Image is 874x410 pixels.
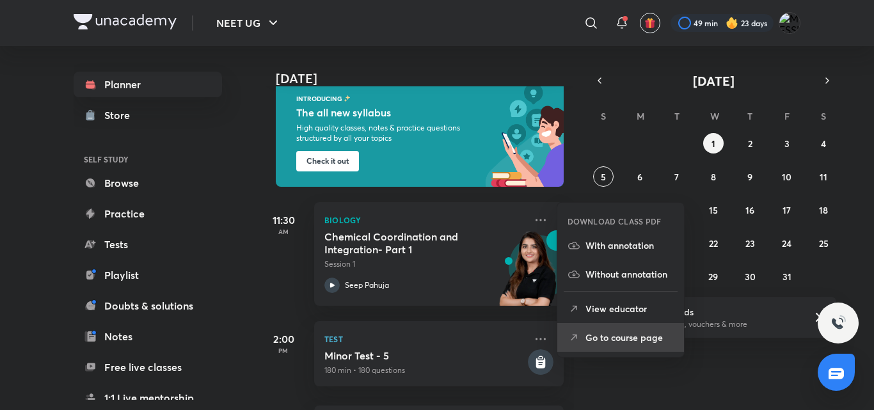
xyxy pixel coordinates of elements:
p: Biology [324,212,525,228]
p: High quality classes, notes & practice questions structured by all your topics [296,123,461,143]
h5: 2:00 [258,331,309,347]
abbr: Monday [637,110,644,122]
button: October 25, 2025 [813,233,834,253]
p: With annotation [585,239,674,252]
h6: DOWNLOAD CLASS PDF [568,216,662,227]
p: Win a laptop, vouchers & more [640,319,797,330]
button: October 24, 2025 [777,233,797,253]
abbr: October 5, 2025 [601,171,606,183]
a: Doubts & solutions [74,293,222,319]
button: October 11, 2025 [813,166,834,187]
button: October 31, 2025 [777,266,797,287]
p: Seep Pahuja [345,280,389,291]
abbr: October 6, 2025 [637,171,642,183]
abbr: October 7, 2025 [674,171,679,183]
abbr: October 25, 2025 [819,237,829,249]
button: October 13, 2025 [630,200,650,220]
img: Company Logo [74,14,177,29]
button: October 23, 2025 [740,233,760,253]
button: October 6, 2025 [630,166,650,187]
abbr: October 22, 2025 [709,237,718,249]
button: October 17, 2025 [777,200,797,220]
a: Planner [74,72,222,97]
abbr: October 4, 2025 [821,138,826,150]
button: October 4, 2025 [813,133,834,154]
abbr: Sunday [601,110,606,122]
abbr: October 16, 2025 [745,204,754,216]
p: 180 min • 180 questions [324,365,525,376]
abbr: October 31, 2025 [783,271,791,283]
a: Tests [74,232,222,257]
abbr: Saturday [821,110,826,122]
button: October 8, 2025 [703,166,724,187]
abbr: October 18, 2025 [819,204,828,216]
abbr: October 15, 2025 [709,204,718,216]
button: October 9, 2025 [740,166,760,187]
p: Session 1 [324,258,525,270]
button: October 16, 2025 [740,200,760,220]
abbr: October 1, 2025 [711,138,715,150]
img: feature [344,95,351,102]
button: October 7, 2025 [667,166,687,187]
a: Company Logo [74,14,177,33]
button: October 30, 2025 [740,266,760,287]
h6: Refer friends [640,305,797,319]
abbr: October 10, 2025 [782,171,791,183]
a: Practice [74,201,222,226]
img: avatar [644,17,656,29]
button: October 18, 2025 [813,200,834,220]
h5: The all new syllabus [296,105,465,120]
button: October 1, 2025 [703,133,724,154]
button: Check it out [296,151,359,171]
button: October 22, 2025 [703,233,724,253]
a: Playlist [74,262,222,288]
button: October 12, 2025 [593,200,614,220]
h6: SELF STUDY [74,148,222,170]
button: October 14, 2025 [667,200,687,220]
a: Free live classes [74,354,222,380]
abbr: October 29, 2025 [708,271,718,283]
a: Browse [74,170,222,196]
h5: Minor Test - 5 [324,349,525,362]
abbr: October 23, 2025 [745,237,755,249]
abbr: Wednesday [710,110,719,122]
button: October 10, 2025 [777,166,797,187]
abbr: October 8, 2025 [711,171,716,183]
p: Test [324,331,525,347]
abbr: October 11, 2025 [820,171,827,183]
abbr: October 17, 2025 [783,204,791,216]
abbr: October 9, 2025 [747,171,752,183]
p: Go to course page [585,331,674,344]
p: PM [258,347,309,354]
h5: Chemical Coordination and Integration- Part 1 [324,230,484,256]
a: Store [74,102,222,128]
p: View educator [585,302,674,315]
img: streak [726,17,738,29]
abbr: Thursday [747,110,752,122]
a: Notes [74,324,222,349]
button: October 29, 2025 [703,266,724,287]
button: [DATE] [608,72,818,90]
abbr: October 24, 2025 [782,237,791,249]
img: ttu [830,315,846,331]
img: MESSI [779,12,800,34]
img: unacademy [493,230,564,319]
button: NEET UG [209,10,289,36]
p: AM [258,228,309,235]
h5: 11:30 [258,212,309,228]
p: INTRODUCING [296,95,342,102]
button: October 5, 2025 [593,166,614,187]
abbr: Tuesday [674,110,679,122]
abbr: October 3, 2025 [784,138,790,150]
abbr: Friday [784,110,790,122]
div: Store [104,107,138,123]
button: October 3, 2025 [777,133,797,154]
button: October 15, 2025 [703,200,724,220]
abbr: October 30, 2025 [745,271,756,283]
abbr: October 2, 2025 [748,138,752,150]
button: October 2, 2025 [740,133,760,154]
button: avatar [640,13,660,33]
span: [DATE] [693,72,735,90]
p: Without annotation [585,267,674,281]
h4: [DATE] [276,71,576,86]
